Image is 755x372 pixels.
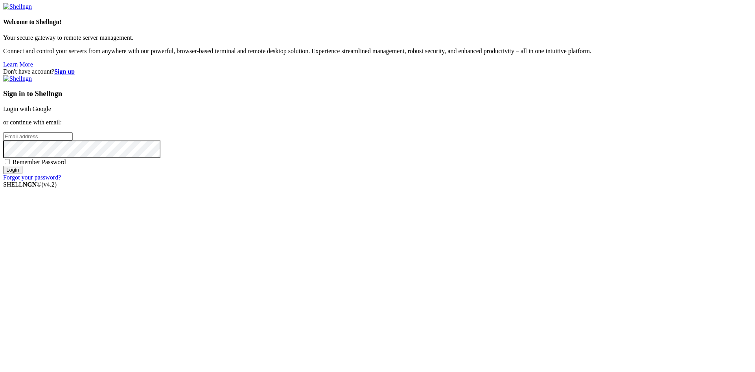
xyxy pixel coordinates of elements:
[3,34,752,41] p: Your secure gateway to remote server management.
[3,166,22,174] input: Login
[3,181,57,188] span: SHELL ©
[3,105,51,112] a: Login with Google
[3,89,752,98] h3: Sign in to Shellngn
[23,181,37,188] b: NGN
[3,3,32,10] img: Shellngn
[3,174,61,181] a: Forgot your password?
[3,61,33,68] a: Learn More
[3,132,73,141] input: Email address
[5,159,10,164] input: Remember Password
[3,48,752,55] p: Connect and control your servers from anywhere with our powerful, browser-based terminal and remo...
[42,181,57,188] span: 4.2.0
[3,19,752,26] h4: Welcome to Shellngn!
[3,75,32,82] img: Shellngn
[3,119,752,126] p: or continue with email:
[13,159,66,165] span: Remember Password
[54,68,75,75] a: Sign up
[3,68,752,75] div: Don't have account?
